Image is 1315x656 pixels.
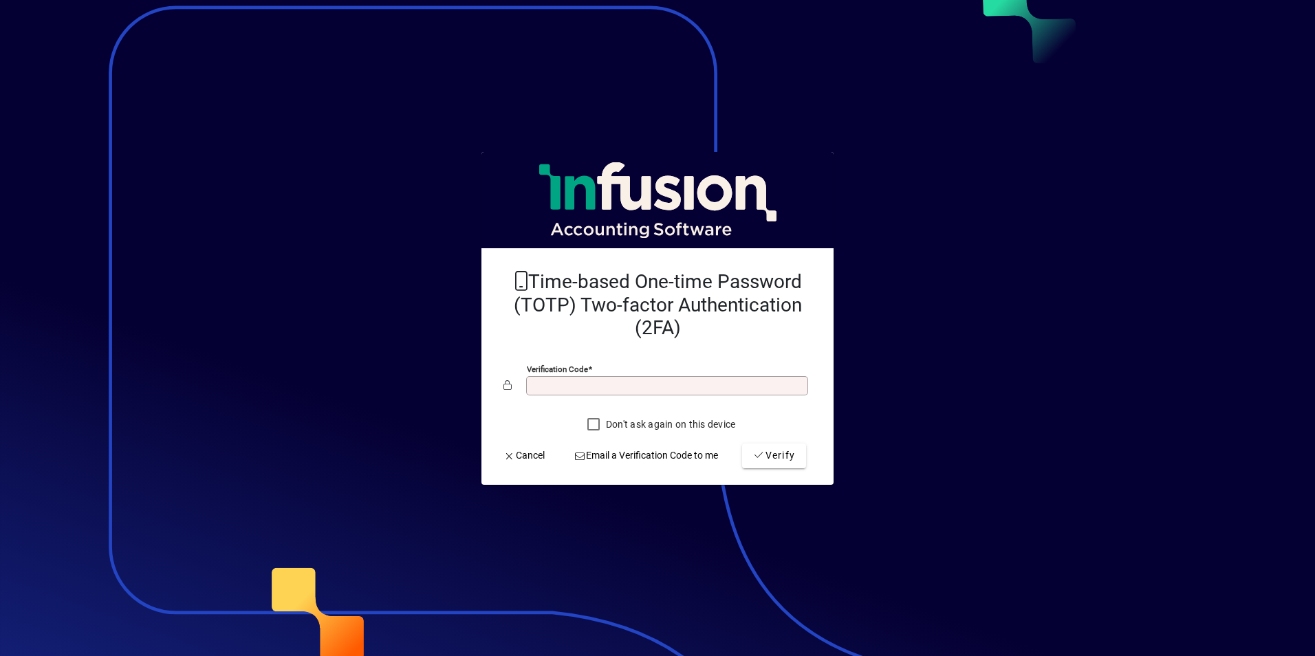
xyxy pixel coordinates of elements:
[503,270,812,340] h2: Time-based One-time Password (TOTP) Two-factor Authentication (2FA)
[527,364,588,374] mat-label: Verification code
[569,444,724,468] button: Email a Verification Code to me
[603,417,736,431] label: Don't ask again on this device
[503,448,545,463] span: Cancel
[498,444,550,468] button: Cancel
[753,448,795,463] span: Verify
[742,444,806,468] button: Verify
[574,448,719,463] span: Email a Verification Code to me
